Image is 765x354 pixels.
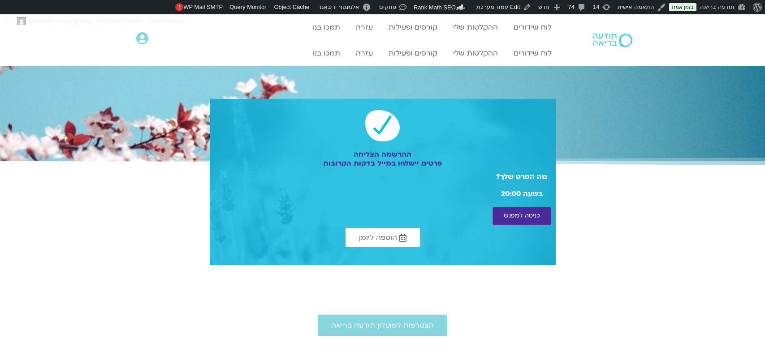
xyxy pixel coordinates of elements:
img: תודעה בריאה [593,34,632,47]
a: עזרה [351,45,377,62]
h2: מה הסרט שלך? [493,173,551,181]
span: הצטרפות למועדון תודעה בריאה [331,321,434,329]
span: Admin Notices [148,14,186,29]
a: הוספה ליומן [346,228,420,247]
a: שלום, [14,14,145,29]
a: קורסים ופעילות [384,19,442,36]
h2: בשעה 20:00 [493,190,551,198]
span: הוספה ליומן [359,234,397,242]
a: תמכו בנו [308,19,345,36]
a: כניסה למפגש [504,212,540,220]
h2: ההרשמה הצליחה פרטים יישלחו במייל בדקות הקרובות [214,150,551,168]
a: ההקלטות שלי [449,45,502,62]
button: כניסה למפגש [493,207,551,225]
a: עזרה [351,19,377,36]
a: לוח שידורים [509,19,556,36]
a: הצטרפות למועדון תודעה בריאה [318,315,447,336]
span: [EMAIL_ADDRESS][DOMAIN_NAME] [28,18,127,25]
span: Rank Math SEO [414,4,456,11]
a: תמכו בנו [308,45,345,62]
span: ! [175,3,183,11]
a: לוח שידורים [509,45,556,62]
a: בזמן אמת [669,3,696,11]
a: ההקלטות שלי [449,19,502,36]
a: קורסים ופעילות [384,45,442,62]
